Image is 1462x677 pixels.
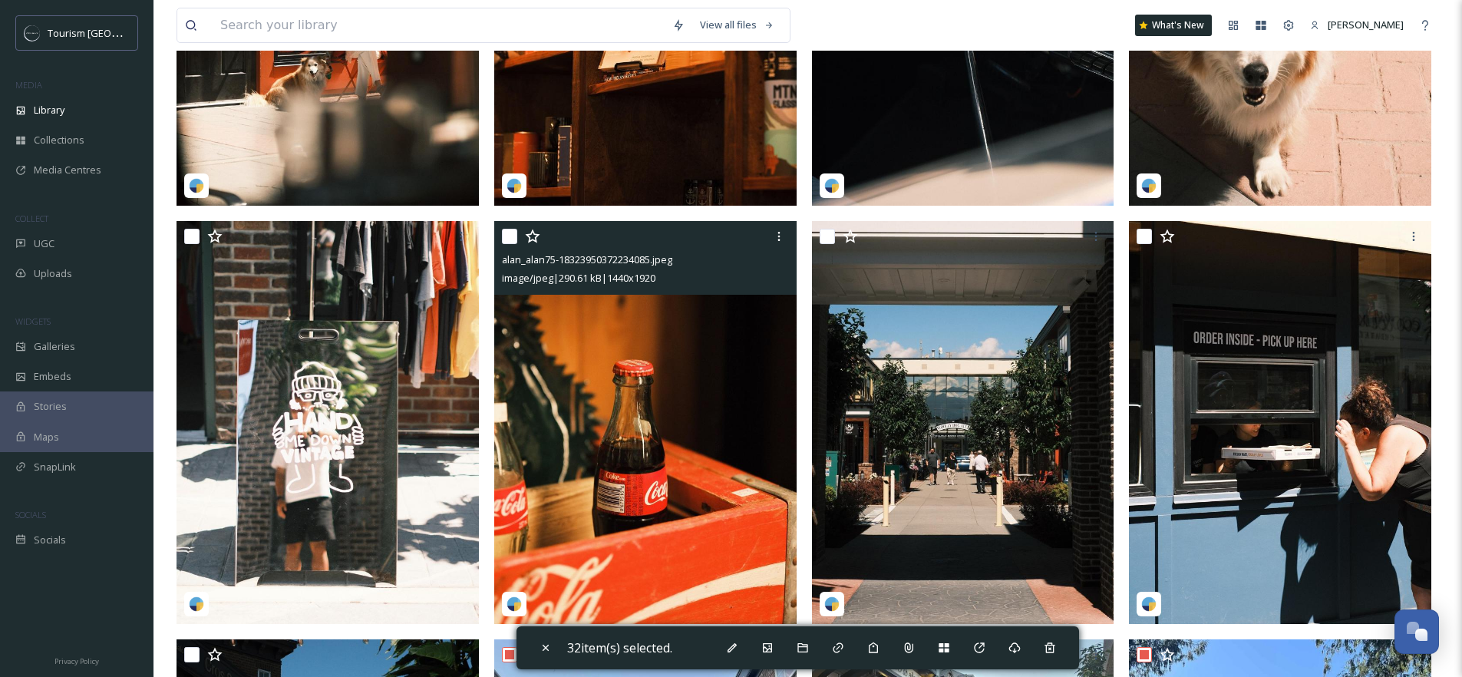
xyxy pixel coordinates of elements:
span: SOCIALS [15,509,46,520]
span: Media Centres [34,163,101,177]
span: Library [34,103,64,117]
span: Privacy Policy [54,656,99,666]
img: snapsea-logo.png [507,596,522,612]
span: MEDIA [15,79,42,91]
img: alan_alan75-18109153936540601.jpeg [812,221,1114,624]
span: Tourism [GEOGRAPHIC_DATA] [48,25,185,40]
a: View all files [692,10,782,40]
img: snapsea-logo.png [507,178,522,193]
span: Collections [34,133,84,147]
span: Uploads [34,266,72,281]
img: snapsea-logo.png [824,178,840,193]
span: Galleries [34,339,75,354]
span: alan_alan75-18323950372234085.jpeg [502,253,672,266]
button: Open Chat [1394,609,1439,654]
img: OMNISEND%20Email%20Square%20Images%20.png [25,25,40,41]
img: snapsea-logo.png [1141,178,1157,193]
img: alan_alan75-18323950372234085.jpeg [494,221,797,624]
span: Stories [34,399,67,414]
a: [PERSON_NAME] [1302,10,1411,40]
a: Privacy Policy [54,651,99,669]
img: snapsea-logo.png [189,178,204,193]
span: image/jpeg | 290.61 kB | 1440 x 1920 [502,271,655,285]
img: alan_alan75-18065942294185957.jpeg [177,221,479,624]
span: Maps [34,430,59,444]
a: What's New [1135,15,1212,36]
img: snapsea-logo.png [1141,596,1157,612]
span: UGC [34,236,54,251]
input: Search your library [213,8,665,42]
span: WIDGETS [15,315,51,327]
span: COLLECT [15,213,48,224]
span: Embeds [34,369,71,384]
span: SnapLink [34,460,76,474]
img: snapsea-logo.png [189,596,204,612]
span: Socials [34,533,66,547]
span: 32 item(s) selected. [567,639,672,656]
span: [PERSON_NAME] [1328,18,1404,31]
img: snapsea-logo.png [824,596,840,612]
img: alan_alan75-18047107670308216.jpeg [1129,221,1431,624]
